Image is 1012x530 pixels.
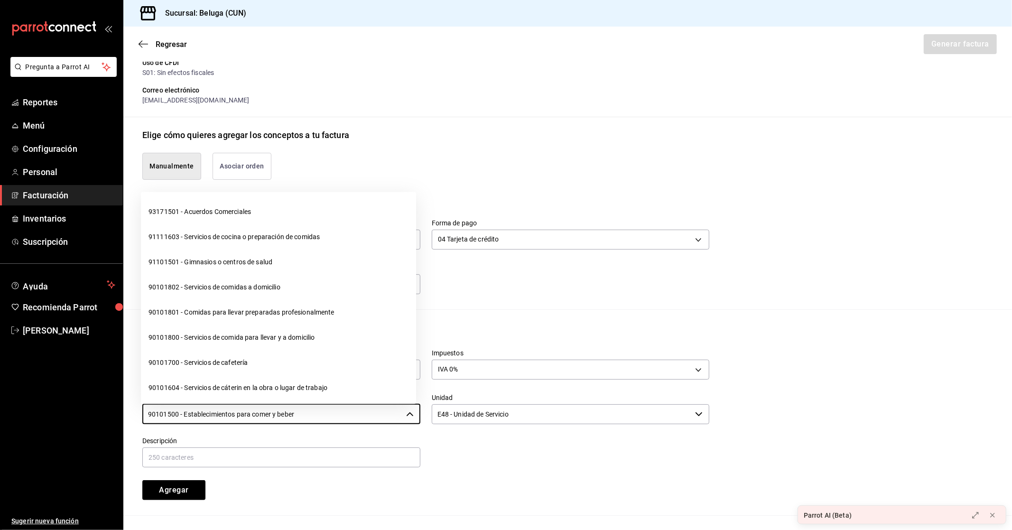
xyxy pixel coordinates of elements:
div: Correo electrónico [142,85,709,95]
label: Descripción [142,437,420,444]
h3: Sucursal: Beluga (CUN) [158,8,246,19]
span: IVA 0% [438,364,458,374]
div: Elige cómo quieres agregar los conceptos a tu factura [142,129,349,141]
li: 90101800 - Servicios de comida para llevar y a domicilio [141,325,416,351]
button: Regresar [139,40,187,49]
div: Parrot AI (Beta) [804,511,852,521]
span: 04 Tarjeta de crédito [438,234,499,244]
button: Agregar [142,480,205,500]
button: Manualmente [142,153,201,180]
button: open_drawer_menu [104,25,112,32]
div: Uso de CFDI [142,58,709,68]
a: Pregunta a Parrot AI [7,69,117,79]
span: Configuración [23,142,115,155]
label: Forma de pago [432,220,710,226]
span: Sugerir nueva función [11,516,115,526]
span: Regresar [156,40,187,49]
li: 90101700 - Servicios de cafetería [141,351,416,376]
span: Personal [23,166,115,178]
button: Asociar orden [213,153,271,180]
span: Inventarios [23,212,115,225]
button: Pregunta a Parrot AI [10,57,117,77]
li: 90101802 - Servicios de comidas a domicilio [141,275,416,300]
li: 90101604 - Servicios de cáterin en la obra o lugar de trabajo [141,376,416,401]
li: 93171501 - Acuerdos Comerciales [141,200,416,225]
label: Impuestos [432,350,710,356]
span: Ayuda [23,279,103,290]
li: 90101602 - Renta de sillas y mesas para eventos, Servicios de carpas para fiestas [141,401,416,426]
input: Elige una opción [142,404,402,424]
li: 91111603 - Servicios de cocina o preparación de comidas [141,225,416,250]
li: 91101501 - Gimnasios o centros de salud [141,250,416,275]
span: Recomienda Parrot [23,301,115,314]
li: 90101801 - Comidas para llevar preparadas profesionalmente [141,300,416,325]
div: S01: Sin efectos fiscales [142,68,709,78]
span: Reportes [23,96,115,109]
span: Menú [23,119,115,132]
span: Facturación [23,189,115,202]
span: [PERSON_NAME] [23,324,115,337]
input: Elige una opción [432,404,692,424]
input: 250 caracteres [142,447,420,467]
div: [EMAIL_ADDRESS][DOMAIN_NAME] [142,95,709,105]
span: Suscripción [23,235,115,248]
label: Unidad [432,394,710,401]
span: Pregunta a Parrot AI [26,62,102,72]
